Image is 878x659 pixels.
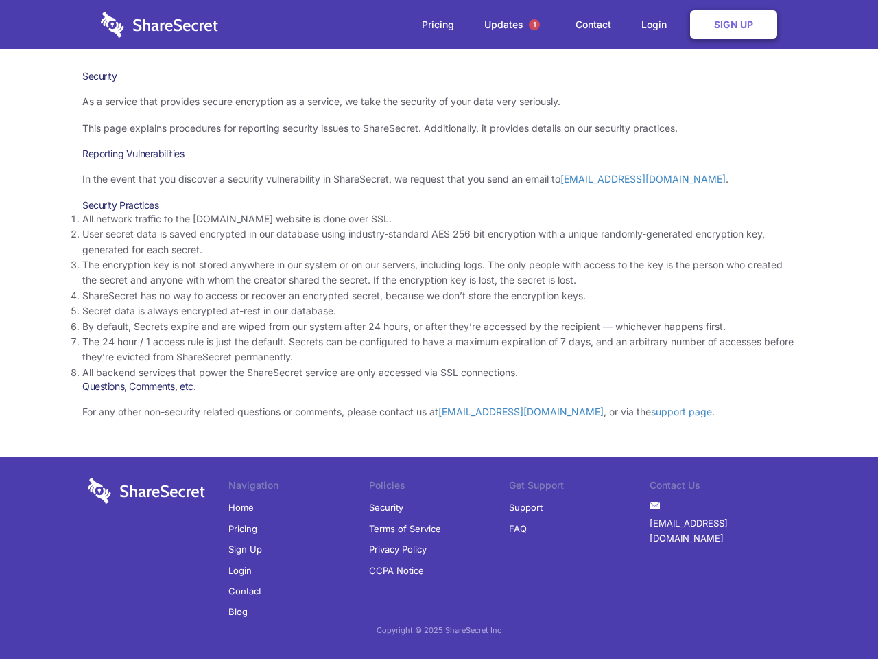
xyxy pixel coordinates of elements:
[509,478,650,497] li: Get Support
[369,497,403,518] a: Security
[509,497,543,518] a: Support
[82,365,796,380] li: All backend services that power the ShareSecret service are only accessed via SSL connections.
[560,173,726,185] a: [EMAIL_ADDRESS][DOMAIN_NAME]
[650,478,790,497] li: Contact Us
[82,334,796,365] li: The 24 hour / 1 access rule is just the default. Secrets can be configured to have a maximum expi...
[509,518,527,539] a: FAQ
[529,19,540,30] span: 1
[690,10,777,39] a: Sign Up
[82,121,796,136] p: This page explains procedures for reporting security issues to ShareSecret. Additionally, it prov...
[369,478,510,497] li: Policies
[650,513,790,549] a: [EMAIL_ADDRESS][DOMAIN_NAME]
[82,303,796,319] li: Secret data is always encrypted at-rest in our database.
[651,406,712,417] a: support page
[82,211,796,227] li: All network traffic to the [DOMAIN_NAME] website is done over SSL.
[228,478,369,497] li: Navigation
[628,3,687,46] a: Login
[228,497,254,518] a: Home
[82,172,796,187] p: In the event that you discover a security vulnerability in ShareSecret, we request that you send ...
[228,560,252,581] a: Login
[82,257,796,288] li: The encryption key is not stored anywhere in our system or on our servers, including logs. The on...
[82,227,796,257] li: User secret data is saved encrypted in our database using industry-standard AES 256 bit encryptio...
[82,404,796,419] p: For any other non-security related questions or comments, please contact us at , or via the .
[562,3,625,46] a: Contact
[228,601,248,622] a: Blog
[82,380,796,393] h3: Questions, Comments, etc.
[82,70,796,82] h1: Security
[88,478,205,504] img: logo-wordmark-white-trans-d4663122ce5f474addd5e946df7df03e33cb6a1c49d2221995e7729f52c070b2.svg
[82,148,796,160] h3: Reporting Vulnerabilities
[369,560,424,581] a: CCPA Notice
[228,539,262,559] a: Sign Up
[408,3,468,46] a: Pricing
[369,539,427,559] a: Privacy Policy
[82,319,796,334] li: By default, Secrets expire and are wiped from our system after 24 hours, or after they’re accesse...
[82,94,796,109] p: As a service that provides secure encryption as a service, we take the security of your data very...
[228,518,257,539] a: Pricing
[82,199,796,211] h3: Security Practices
[82,288,796,303] li: ShareSecret has no way to access or recover an encrypted secret, because we don’t store the encry...
[369,518,441,539] a: Terms of Service
[101,12,218,38] img: logo-wordmark-white-trans-d4663122ce5f474addd5e946df7df03e33cb6a1c49d2221995e7729f52c070b2.svg
[228,581,261,601] a: Contact
[438,406,604,417] a: [EMAIL_ADDRESS][DOMAIN_NAME]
